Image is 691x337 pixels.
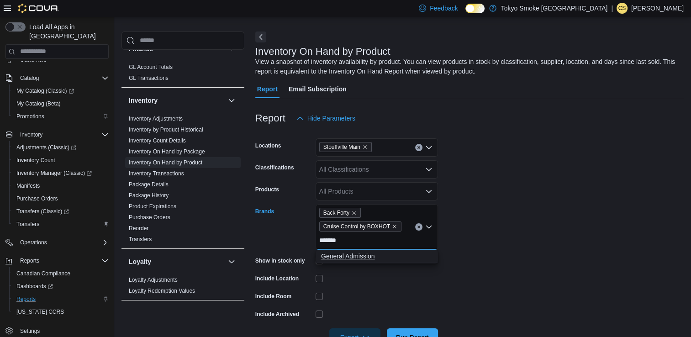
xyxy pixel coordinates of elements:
[16,169,92,177] span: Inventory Manager (Classic)
[351,210,357,216] button: Remove Back Forty from selection in this group
[321,252,433,261] span: General Admission
[323,222,390,231] span: Cruise Control by BOXHOT
[13,85,109,96] span: My Catalog (Classic)
[13,98,109,109] span: My Catalog (Beta)
[13,281,109,292] span: Dashboards
[2,324,112,337] button: Settings
[129,96,158,105] h3: Inventory
[16,144,76,151] span: Adjustments (Classic)
[16,255,43,266] button: Reports
[13,268,74,279] a: Canadian Compliance
[9,154,112,167] button: Inventory Count
[16,326,43,337] a: Settings
[13,294,39,305] a: Reports
[16,195,58,202] span: Purchase Orders
[255,293,291,300] label: Include Room
[9,167,112,179] a: Inventory Manager (Classic)
[323,208,349,217] span: Back Forty
[255,113,285,124] h3: Report
[255,275,299,282] label: Include Location
[129,126,203,133] a: Inventory by Product Historical
[13,206,73,217] a: Transfers (Classic)
[2,254,112,267] button: Reports
[129,126,203,133] span: Inventory by Product Historical
[618,3,626,14] span: CS
[16,283,53,290] span: Dashboards
[129,288,195,294] a: Loyalty Redemption Values
[20,131,42,138] span: Inventory
[129,276,178,284] span: Loyalty Adjustments
[617,3,628,14] div: Casey Shankland
[13,306,68,317] a: [US_STATE] CCRS
[16,270,70,277] span: Canadian Compliance
[316,250,438,263] div: Choose from the following options
[9,141,112,154] a: Adjustments (Classic)
[425,144,433,151] button: Open list of options
[16,129,46,140] button: Inventory
[16,113,44,120] span: Promotions
[16,157,55,164] span: Inventory Count
[16,182,40,190] span: Manifests
[319,208,361,218] span: Back Forty
[20,257,39,264] span: Reports
[129,181,169,188] a: Package Details
[293,109,359,127] button: Hide Parameters
[13,180,43,191] a: Manifests
[16,221,39,228] span: Transfers
[9,267,112,280] button: Canadian Compliance
[16,295,36,303] span: Reports
[13,294,109,305] span: Reports
[13,193,109,204] span: Purchase Orders
[129,159,202,166] a: Inventory On Hand by Product
[16,100,61,107] span: My Catalog (Beta)
[16,308,64,316] span: [US_STATE] CCRS
[9,192,112,205] button: Purchase Orders
[13,306,109,317] span: Washington CCRS
[129,214,170,221] a: Purchase Orders
[16,325,109,336] span: Settings
[9,110,112,123] button: Promotions
[129,148,205,155] a: Inventory On Hand by Package
[13,206,109,217] span: Transfers (Classic)
[13,168,95,179] a: Inventory Manager (Classic)
[631,3,684,14] p: [PERSON_NAME]
[392,224,397,229] button: Remove Cruise Control by BOXHOT from selection in this group
[319,221,402,232] span: Cruise Control by BOXHOT
[129,137,186,144] a: Inventory Count Details
[26,22,109,41] span: Load All Apps in [GEOGRAPHIC_DATA]
[13,85,78,96] a: My Catalog (Classic)
[16,129,109,140] span: Inventory
[415,144,422,151] button: Clear input
[226,95,237,106] button: Inventory
[13,180,109,191] span: Manifests
[465,13,466,14] span: Dark Mode
[425,166,433,173] button: Open list of options
[13,111,48,122] a: Promotions
[121,274,244,300] div: Loyalty
[129,192,169,199] a: Package History
[9,97,112,110] button: My Catalog (Beta)
[129,236,152,242] a: Transfers
[129,287,195,295] span: Loyalty Redemption Values
[425,223,433,231] button: Close list of options
[16,73,109,84] span: Catalog
[2,72,112,84] button: Catalog
[430,4,458,13] span: Feedback
[129,203,176,210] a: Product Expirations
[16,73,42,84] button: Catalog
[9,218,112,231] button: Transfers
[465,4,485,13] input: Dark Mode
[129,64,173,70] a: GL Account Totals
[255,257,305,264] label: Show in stock only
[129,116,183,122] a: Inventory Adjustments
[16,237,51,248] button: Operations
[20,239,47,246] span: Operations
[13,193,62,204] a: Purchase Orders
[20,74,39,82] span: Catalog
[255,142,281,149] label: Locations
[255,208,274,215] label: Brands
